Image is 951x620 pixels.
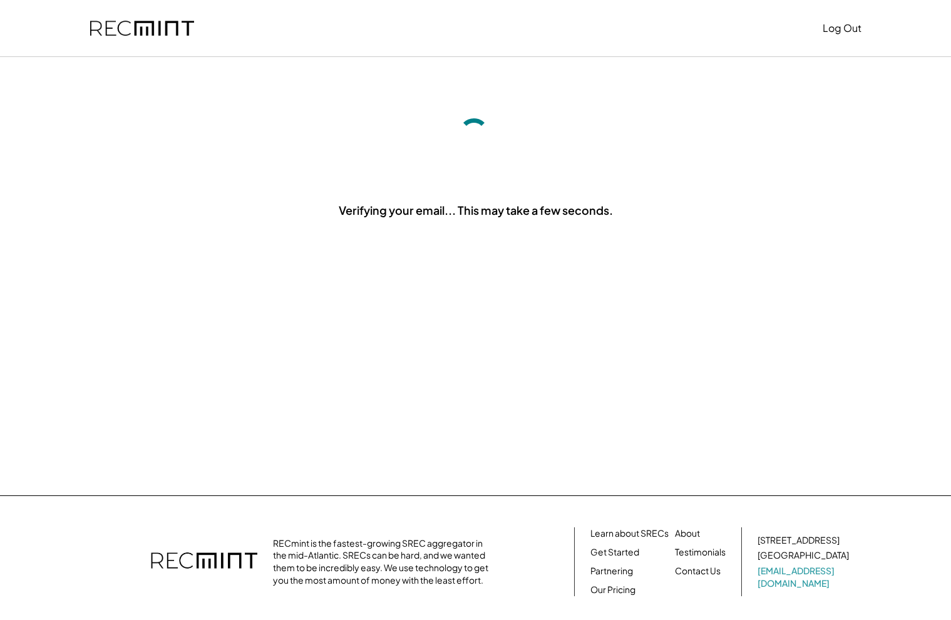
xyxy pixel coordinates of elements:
a: [EMAIL_ADDRESS][DOMAIN_NAME] [758,565,851,589]
div: [GEOGRAPHIC_DATA] [758,549,849,562]
a: Partnering [590,565,633,577]
div: [STREET_ADDRESS] [758,534,840,547]
div: RECmint is the fastest-growing SREC aggregator in the mid-Atlantic. SRECs can be hard, and we wan... [273,537,495,586]
a: Learn about SRECs [590,527,669,540]
img: recmint-logotype%403x.png [151,540,257,584]
a: Get Started [590,546,639,559]
img: recmint-logotype%403x.png [90,21,194,36]
a: Contact Us [675,565,721,577]
div: Verifying your email... This may take a few seconds. [339,202,613,218]
a: Our Pricing [590,584,635,596]
a: Testimonials [675,546,726,559]
button: Log Out [823,16,861,41]
a: About [675,527,700,540]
